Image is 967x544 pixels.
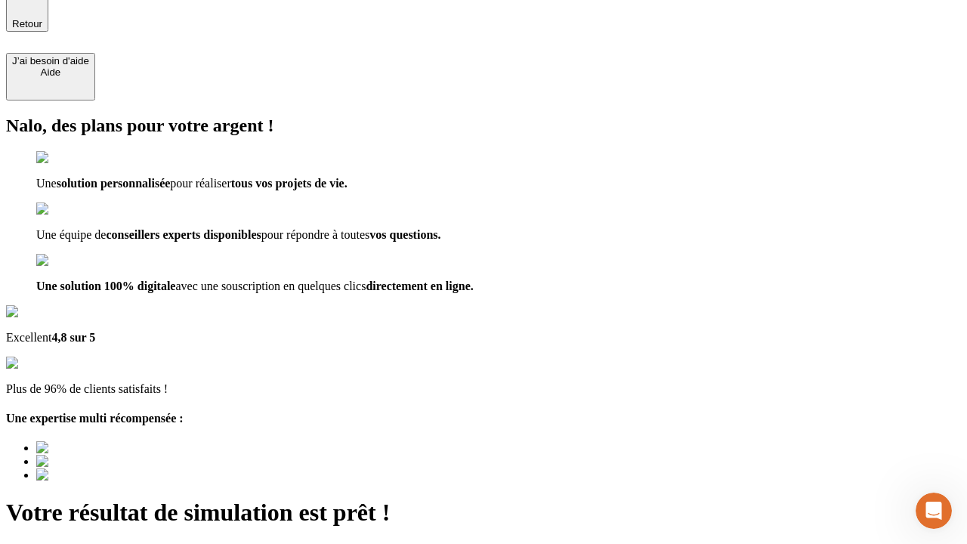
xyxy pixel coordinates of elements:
[36,202,101,216] img: checkmark
[36,441,176,455] img: Best savings advice award
[6,412,961,425] h4: Une expertise multi récompensée :
[369,228,440,241] span: vos questions.
[170,177,230,190] span: pour réaliser
[12,66,89,78] div: Aide
[6,53,95,100] button: J’ai besoin d'aideAide
[106,228,261,241] span: conseillers experts disponibles
[36,228,106,241] span: Une équipe de
[366,280,473,292] span: directement en ligne.
[12,55,89,66] div: J’ai besoin d'aide
[261,228,370,241] span: pour répondre à toutes
[6,331,51,344] span: Excellent
[175,280,366,292] span: avec une souscription en quelques clics
[51,331,95,344] span: 4,8 sur 5
[36,177,57,190] span: Une
[36,151,101,165] img: checkmark
[6,116,961,136] h2: Nalo, des plans pour votre argent !
[6,305,94,319] img: Google Review
[36,280,175,292] span: Une solution 100% digitale
[6,499,961,527] h1: Votre résultat de simulation est prêt !
[916,493,952,529] iframe: Intercom live chat
[6,357,81,370] img: reviews stars
[36,468,176,482] img: Best savings advice award
[231,177,348,190] span: tous vos projets de vie.
[36,254,101,267] img: checkmark
[6,382,961,396] p: Plus de 96% de clients satisfaits !
[36,455,176,468] img: Best savings advice award
[57,177,171,190] span: solution personnalisée
[12,18,42,29] span: Retour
